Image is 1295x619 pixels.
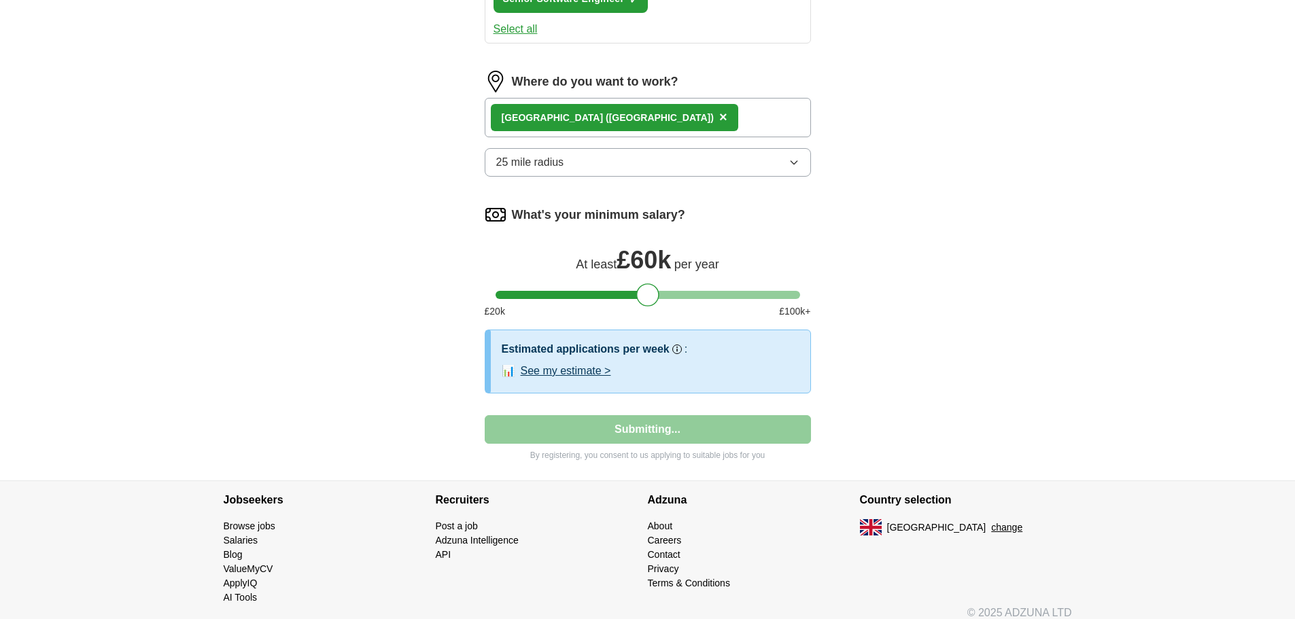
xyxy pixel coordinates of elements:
button: Submitting... [485,415,811,444]
img: salary.png [485,204,506,226]
span: 25 mile radius [496,154,564,171]
a: Post a job [436,520,478,531]
h3: : [685,341,687,357]
span: × [719,109,727,124]
span: £ 60k [617,246,671,274]
span: 📊 [502,363,515,379]
a: Browse jobs [224,520,275,531]
a: ValueMyCV [224,563,273,574]
span: £ 20 k [485,304,505,319]
a: Salaries [224,535,258,546]
a: API [436,549,451,560]
p: By registering, you consent to us applying to suitable jobs for you [485,449,811,461]
a: Adzuna Intelligence [436,535,519,546]
span: At least [576,258,617,271]
span: [GEOGRAPHIC_DATA] [887,520,986,535]
a: AI Tools [224,592,258,603]
a: Contact [648,549,680,560]
a: ApplyIQ [224,578,258,588]
a: Terms & Conditions [648,578,730,588]
a: Privacy [648,563,679,574]
label: What's your minimum salary? [512,206,685,224]
h4: Country selection [860,481,1072,519]
button: × [719,107,727,128]
a: Careers [648,535,682,546]
button: 25 mile radius [485,148,811,177]
label: Where do you want to work? [512,73,678,91]
h3: Estimated applications per week [502,341,670,357]
button: Select all [494,21,538,37]
img: UK flag [860,519,882,535]
img: location.png [485,71,506,92]
span: ([GEOGRAPHIC_DATA]) [606,112,714,123]
button: See my estimate > [521,363,611,379]
a: Blog [224,549,243,560]
a: About [648,520,673,531]
span: per year [674,258,719,271]
strong: [GEOGRAPHIC_DATA] [502,112,604,123]
button: change [991,520,1022,535]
